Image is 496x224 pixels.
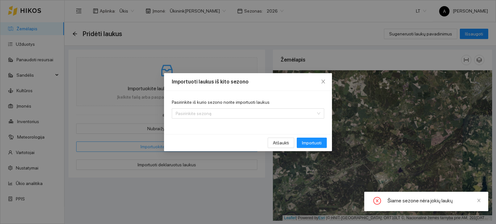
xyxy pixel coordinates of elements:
[172,99,270,106] label: Pasirinkite iš kurio sezono norite importuoti laukus
[373,197,381,206] span: close-circle
[268,138,294,148] button: Atšaukti
[477,198,481,203] span: close
[321,79,326,84] span: close
[302,139,322,146] span: Importuoti
[172,78,324,85] div: Importuoti laukus iš kito sezono
[387,197,480,205] div: Šiame sezone nėra jokių laukų
[273,139,289,146] span: Atšaukti
[297,138,327,148] button: Importuoti
[315,73,332,91] button: Close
